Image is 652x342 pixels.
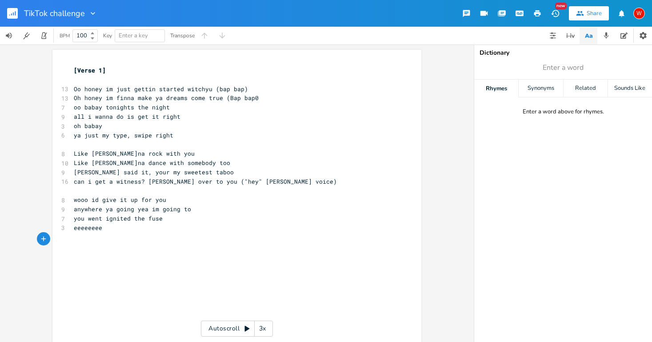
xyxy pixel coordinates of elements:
button: W [633,3,645,24]
div: New [555,3,567,9]
button: Share [569,6,609,20]
span: oo babay tonights the night [74,103,170,111]
span: Enter a key [119,32,148,40]
span: ya just my type, swipe right [74,131,173,139]
div: Transpose [170,33,195,38]
div: Synonyms [519,80,563,97]
span: TikTok challenge [24,9,85,17]
div: Autoscroll [201,321,273,337]
span: you went ignited the fuse [74,214,163,222]
span: Like [PERSON_NAME]na dance with somebody too [74,159,230,167]
span: eeeeeeee [74,224,102,232]
span: wooo id give it up for you [74,196,166,204]
div: 3x [255,321,271,337]
span: can i get a witness? [PERSON_NAME] over to you ("hey" [PERSON_NAME] voice) [74,177,337,185]
span: Like [PERSON_NAME]na rock with you [74,149,195,157]
div: Related [564,80,608,97]
div: Wallette Watson [633,8,645,19]
span: [PERSON_NAME] said it, your my sweetest taboo [74,168,234,176]
button: New [546,5,564,21]
div: BPM [60,33,70,38]
span: [Verse 1] [74,66,106,74]
span: Oo honey im just gettin started witchyu (bap bap) [74,85,248,93]
span: Enter a word [543,63,584,73]
div: Key [103,33,112,38]
div: Enter a word above for rhymes. [523,108,604,116]
span: Oh honey im finna make ya dreams come true (Bap bap0 [74,94,259,102]
div: Rhymes [474,80,518,97]
span: all i wanna do is get it right [74,113,180,121]
span: anywhere ya going yea im going to [74,205,191,213]
div: Share [587,9,602,17]
div: Sounds Like [608,80,652,97]
div: Dictionary [480,50,647,56]
span: oh babay [74,122,102,130]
